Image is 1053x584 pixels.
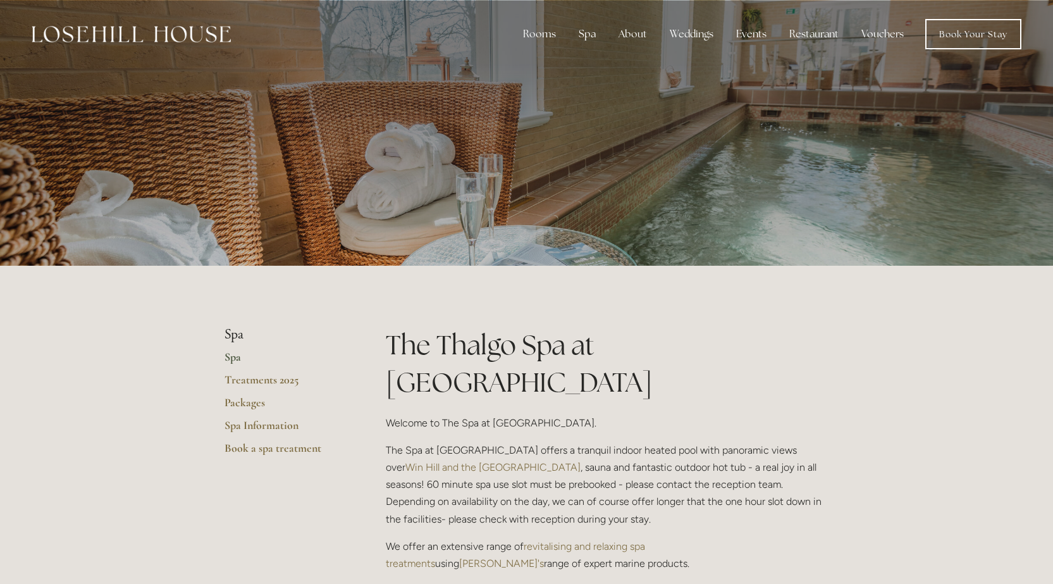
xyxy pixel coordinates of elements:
a: Treatments 2025 [225,373,345,395]
div: Restaurant [779,22,849,47]
li: Spa [225,326,345,343]
div: Rooms [513,22,566,47]
a: [PERSON_NAME]'s [459,557,544,569]
a: Book Your Stay [925,19,1021,49]
div: Weddings [660,22,724,47]
p: We offer an extensive range of using range of expert marine products. [386,538,829,572]
a: Book a spa treatment [225,441,345,464]
p: Welcome to The Spa at [GEOGRAPHIC_DATA]. [386,414,829,432]
h1: The Thalgo Spa at [GEOGRAPHIC_DATA] [386,326,829,401]
a: Spa [225,350,345,373]
p: The Spa at [GEOGRAPHIC_DATA] offers a tranquil indoor heated pool with panoramic views over , sau... [386,442,829,528]
a: Win Hill and the [GEOGRAPHIC_DATA] [405,461,581,473]
img: Losehill House [32,26,231,42]
a: Vouchers [851,22,914,47]
a: Spa Information [225,418,345,441]
div: Spa [569,22,606,47]
div: About [608,22,657,47]
div: Events [726,22,777,47]
a: Packages [225,395,345,418]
